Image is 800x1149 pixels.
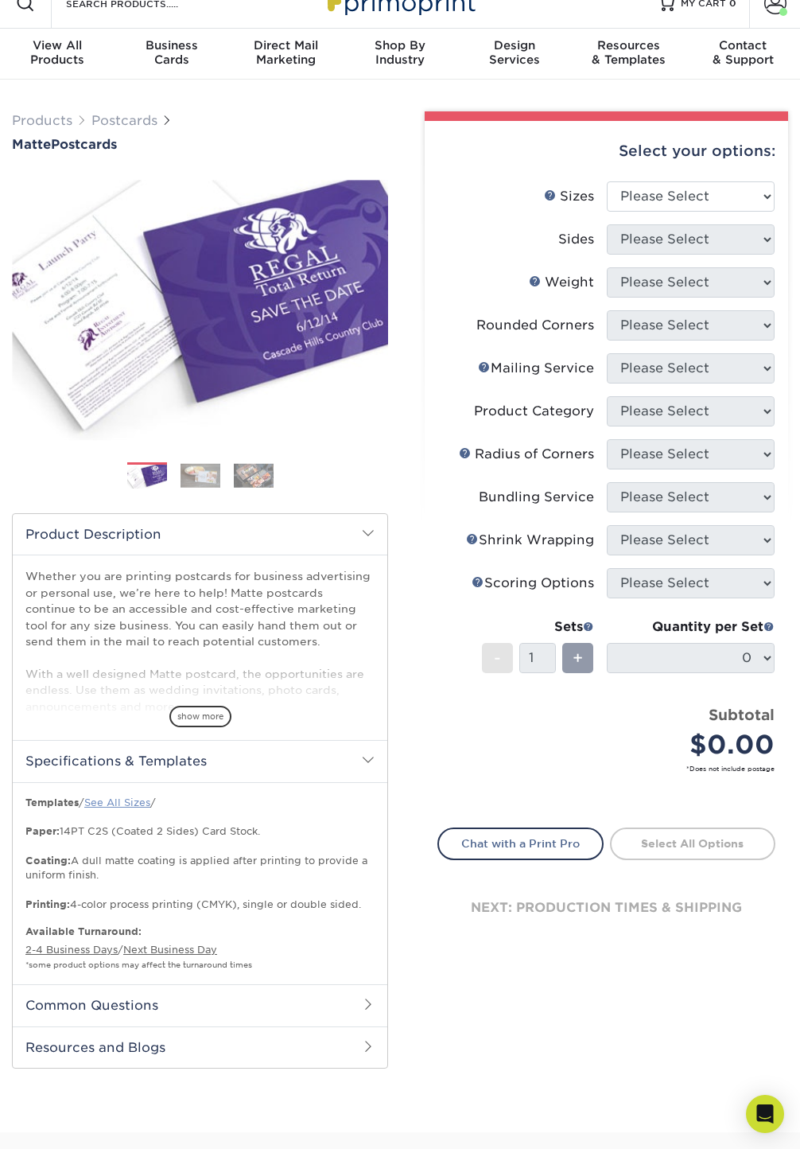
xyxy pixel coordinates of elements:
span: Shop By [343,38,457,53]
div: Cards [115,38,229,67]
div: Sizes [544,187,594,206]
div: Sets [482,617,594,637]
span: Contact [685,38,800,53]
div: next: production times & shipping [437,860,775,956]
div: $0.00 [619,726,775,764]
p: Whether you are printing postcards for business advertising or personal use, we’re here to help! ... [25,568,375,828]
div: Rounded Corners [476,316,594,335]
span: Design [457,38,572,53]
h2: Resources and Blogs [13,1026,387,1068]
img: Postcards 02 [181,463,220,488]
div: & Templates [572,38,686,67]
a: BusinessCards [115,29,229,80]
span: - [494,646,501,670]
h2: Product Description [13,514,387,555]
h1: Postcards [12,137,388,152]
a: Products [12,113,72,128]
div: Weight [529,273,594,292]
a: Postcards [91,113,157,128]
span: Direct Mail [228,38,343,53]
a: Select All Options [610,828,776,859]
div: Industry [343,38,457,67]
span: show more [169,706,231,727]
img: Matte 01 [12,181,388,441]
a: Resources& Templates [572,29,686,80]
div: Marketing [228,38,343,67]
div: Sides [558,230,594,249]
div: Quantity per Set [607,617,775,637]
b: Templates [25,797,79,808]
div: Product Category [474,402,594,421]
a: Contact& Support [685,29,800,80]
div: Mailing Service [478,359,594,378]
div: Bundling Service [479,488,594,507]
img: Postcards 03 [234,463,274,488]
p: / [25,925,375,972]
div: Select your options: [437,121,775,181]
a: MattePostcards [12,137,388,152]
a: DesignServices [457,29,572,80]
div: Radius of Corners [459,445,594,464]
a: Direct MailMarketing [228,29,343,80]
img: Postcards 01 [127,463,167,491]
a: 2-4 Business Days [25,944,118,956]
a: Next Business Day [123,944,217,956]
strong: Coating: [25,855,71,867]
div: Scoring Options [472,574,594,593]
div: & Support [685,38,800,67]
a: See All Sizes [84,797,150,808]
a: Shop ByIndustry [343,29,457,80]
span: + [573,646,583,670]
strong: Subtotal [709,706,775,723]
div: Shrink Wrapping [466,531,594,550]
div: Open Intercom Messenger [746,1095,784,1133]
div: Services [457,38,572,67]
a: Chat with a Print Pro [437,828,604,859]
h2: Specifications & Templates [13,740,387,781]
span: Matte [12,137,51,152]
h2: Common Questions [13,984,387,1026]
b: Available Turnaround: [25,925,142,937]
span: Resources [572,38,686,53]
small: *some product options may affect the turnaround times [25,960,252,969]
small: *Does not include postage [450,764,775,773]
span: Business [115,38,229,53]
strong: Printing: [25,898,70,910]
strong: Paper: [25,825,60,837]
p: / / 14PT C2S (Coated 2 Sides) Card Stock. A dull matte coating is applied after printing to provi... [25,796,375,913]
